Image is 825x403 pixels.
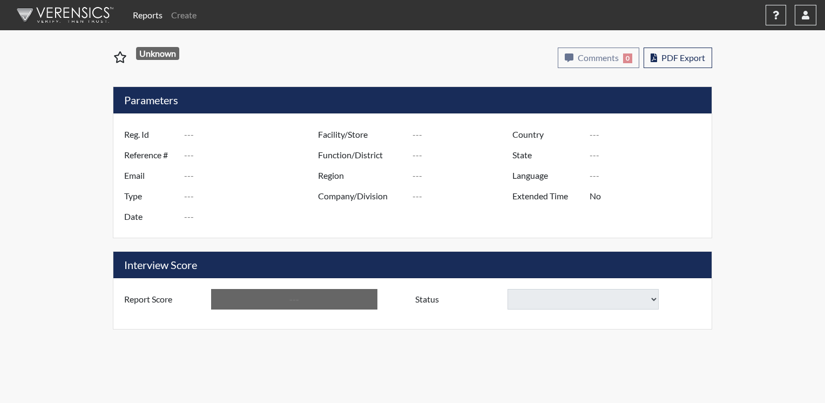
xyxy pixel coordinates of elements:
[412,124,515,145] input: ---
[558,48,639,68] button: Comments0
[504,165,590,186] label: Language
[167,4,201,26] a: Create
[504,186,590,206] label: Extended Time
[136,47,180,60] span: Unknown
[644,48,712,68] button: PDF Export
[310,186,412,206] label: Company/Division
[504,124,590,145] label: Country
[184,186,321,206] input: ---
[578,52,619,63] span: Comments
[184,145,321,165] input: ---
[590,124,709,145] input: ---
[590,145,709,165] input: ---
[116,124,184,145] label: Reg. Id
[590,165,709,186] input: ---
[310,124,412,145] label: Facility/Store
[129,4,167,26] a: Reports
[116,165,184,186] label: Email
[407,289,709,310] div: Document a decision to hire or decline a candiate
[412,165,515,186] input: ---
[113,252,712,278] h5: Interview Score
[211,289,377,310] input: ---
[116,186,184,206] label: Type
[661,52,705,63] span: PDF Export
[623,53,632,63] span: 0
[184,206,321,227] input: ---
[310,165,412,186] label: Region
[407,289,508,310] label: Status
[504,145,590,165] label: State
[116,206,184,227] label: Date
[184,124,321,145] input: ---
[412,186,515,206] input: ---
[412,145,515,165] input: ---
[184,165,321,186] input: ---
[116,145,184,165] label: Reference #
[310,145,412,165] label: Function/District
[590,186,709,206] input: ---
[113,87,712,113] h5: Parameters
[116,289,211,310] label: Report Score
